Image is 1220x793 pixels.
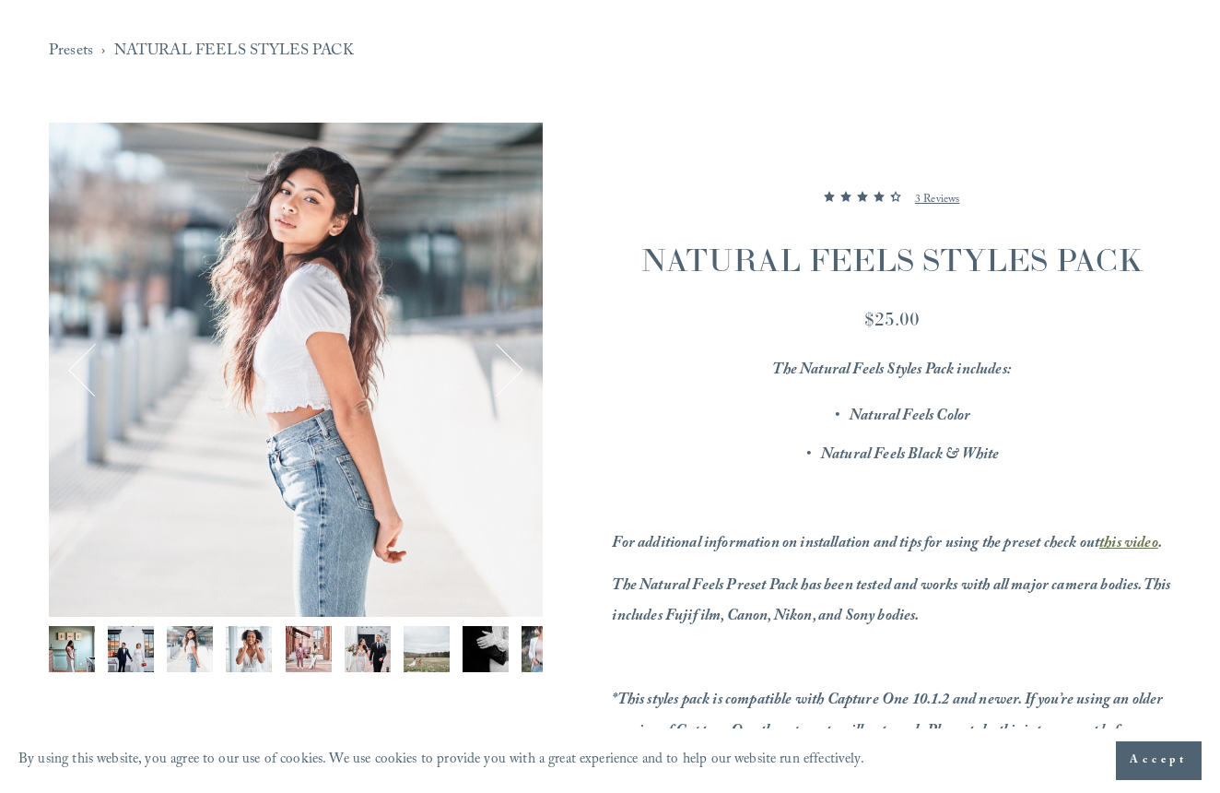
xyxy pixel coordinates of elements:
[286,626,332,672] button: Image 5 of 13
[49,626,95,672] img: DSCF0130(1)-1.jpg
[345,626,391,672] button: Image 6 of 13
[850,404,970,431] em: Natural Feels Color
[463,626,509,672] button: Image 8 of 13
[404,626,450,672] button: Image 7 of 13
[49,123,543,617] img: DSCF4286-1.jpg
[49,39,93,65] a: Presets
[167,626,213,672] img: DSCF4286-1.jpg
[1158,531,1162,558] em: .
[821,443,1000,469] em: Natural Feels Black & White
[226,626,272,672] img: DSCF8791(1)-1.jpg
[612,531,1099,558] em: For additional information on installation and tips for using the preset check out
[108,626,154,672] img: DSCF5594-1.jpg
[612,305,1171,333] div: $25.00
[463,626,509,672] img: DSCF3769-1.jpg
[612,688,1166,776] em: *This styles pack is compatible with Capture One 10.1.2 and newer. If you’re using an older versi...
[469,343,524,398] button: Next
[612,574,1173,632] em: The Natural Feels Preset Pack has been tested and works with all major camera bodies. This includ...
[522,626,568,672] button: Image 9 of 13
[772,358,1011,385] em: The Natural Feels Styles Pack includes:
[1099,531,1158,558] a: this video
[522,626,568,672] img: DSCF3227-1.jpg
[49,123,543,761] section: Gallery
[49,626,95,672] button: Image 1 of 13
[114,39,354,65] a: NATURAL FEELS STYLES PACK
[67,343,123,398] button: Previous
[345,626,391,672] img: DSCF0194(2)-1.jpg
[915,178,960,222] a: 3 Reviews
[226,626,272,672] button: Image 4 of 13
[49,626,543,681] div: Gallery thumbnails
[167,626,213,672] button: Image 3 of 13
[1130,752,1188,770] span: Accept
[612,238,1171,282] h1: NATURAL FEELS STYLES PACK
[108,626,154,672] button: Image 2 of 13
[1116,741,1202,780] button: Accept
[404,626,450,672] img: DSCF6286-1.jpg
[18,747,864,775] p: By using this website, you agree to our use of cookies. We use cookies to provide you with a grea...
[286,626,332,672] img: DSCF1389-1.jpg
[915,189,960,211] p: 3 Reviews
